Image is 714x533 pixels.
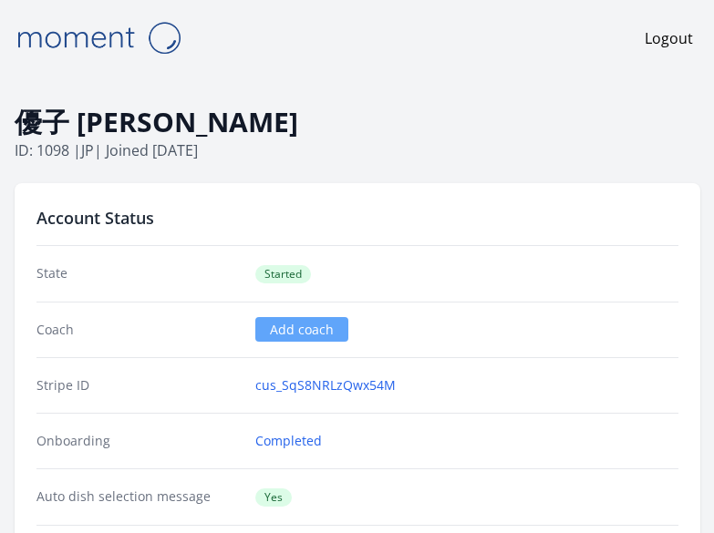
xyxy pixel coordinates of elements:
h1: 優子 [PERSON_NAME] [15,105,700,139]
a: Add coach [255,317,348,342]
span: Yes [255,488,292,507]
dt: Stripe ID [36,376,241,395]
span: Started [255,265,311,283]
span: jp [81,140,94,160]
dt: Coach [36,321,241,339]
dt: State [36,264,241,283]
a: Completed [255,432,322,450]
h2: Account Status [36,205,678,231]
dt: Auto dish selection message [36,487,241,507]
a: Logout [645,27,693,49]
img: Moment [7,15,190,61]
a: cus_SqS8NRLzQwx54M [255,376,396,395]
p: ID: 1098 | | Joined [DATE] [15,139,700,161]
dt: Onboarding [36,432,241,450]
